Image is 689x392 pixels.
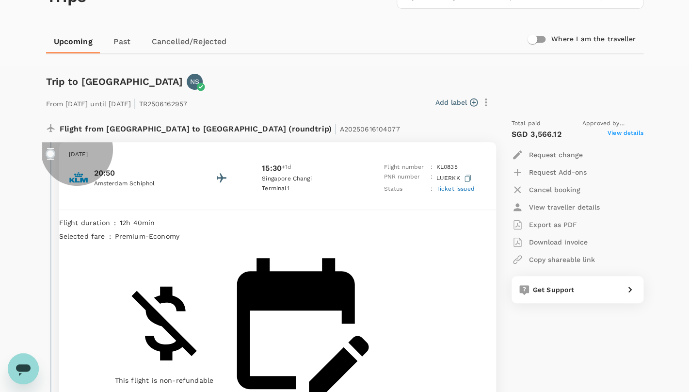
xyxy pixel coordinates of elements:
span: +1d [282,163,291,174]
p: Status [384,184,426,194]
p: Terminal 1 [262,184,349,194]
button: Request Add-ons [512,163,587,181]
p: premium-economy [115,231,179,241]
p: Download invoice [529,237,588,247]
span: | [334,122,337,135]
p: This flight is non-refundable [115,376,213,385]
p: SGD 3,566.12 [512,129,561,140]
span: A20250616104077 [339,125,400,133]
a: Upcoming [46,30,100,53]
p: Flight from [GEOGRAPHIC_DATA] to [GEOGRAPHIC_DATA] (roundtrip) [60,119,400,136]
p: View traveller details [529,202,600,212]
p: Request Add-ons [529,167,587,177]
p: NS [190,77,199,86]
iframe: Button to launch messaging window [8,353,39,384]
p: KL 0835 [436,163,458,172]
div: : [110,214,116,228]
span: Approved by [582,119,643,129]
p: 20:50 [94,167,181,179]
button: View traveller details [512,198,600,216]
span: Total paid [512,119,541,129]
img: KLM [69,167,88,187]
p: 15:30 [262,163,282,174]
span: Flight duration [59,219,110,227]
p: : [430,163,432,172]
p: 12h 40min [120,218,496,228]
button: Cancel booking [512,181,580,198]
button: Copy shareable link [512,251,595,268]
p: From [DATE] until [DATE] TR2506162957 [46,94,188,111]
p: Amsterdam Schiphol [94,179,181,189]
span: Selected fare [59,232,105,240]
p: [DATE] [69,150,486,160]
h6: Trip to [GEOGRAPHIC_DATA] [46,74,183,89]
p: Singapore Changi [262,174,349,184]
p: Copy shareable link [529,255,595,264]
span: Ticket issued [436,185,475,192]
a: Past [100,30,144,53]
p: Export as PDF [529,220,577,229]
button: Download invoice [512,233,588,251]
a: Cancelled/Rejected [144,30,235,53]
span: Get Support [533,286,575,294]
p: LUERKK [436,172,473,184]
p: Cancel booking [529,185,580,195]
p: Request change [529,150,583,160]
p: Flight number [384,163,426,172]
button: Export as PDF [512,216,577,233]
span: View details [608,129,643,140]
p: PNR number [384,172,426,184]
span: | [133,97,136,110]
button: Request change [512,146,583,163]
p: : [430,172,432,184]
button: Add label [435,98,478,107]
p: : [430,184,432,194]
h6: Where I am the traveller [551,34,636,45]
